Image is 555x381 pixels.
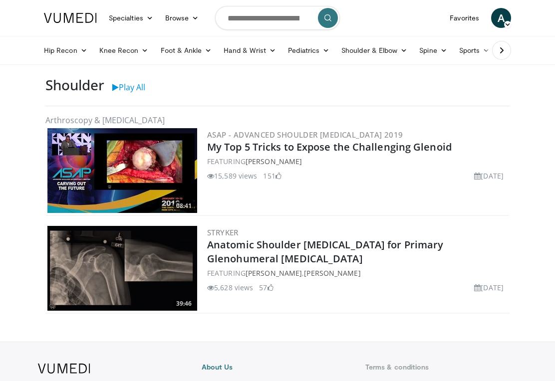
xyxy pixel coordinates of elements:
[207,130,403,140] a: ASAP - Advanced Shoulder [MEDICAL_DATA] 2019
[207,140,452,154] a: My Top 5 Tricks to Expose the Challenging Glenoid
[453,40,496,60] a: Sports
[218,40,282,60] a: Hand & Wrist
[207,171,257,181] li: 15,589 views
[282,40,335,60] a: Pediatrics
[259,282,273,293] li: 57
[304,268,360,278] a: [PERSON_NAME]
[246,157,302,166] a: [PERSON_NAME]
[173,201,195,210] span: 08:41
[45,77,104,94] h3: Shoulder
[112,82,145,93] a: Play All
[47,128,197,213] a: 08:41
[474,171,504,181] li: [DATE]
[207,156,508,167] div: FEATURING
[207,227,239,237] a: Stryker
[173,299,195,308] span: 39:46
[207,238,443,265] a: Anatomic Shoulder [MEDICAL_DATA] for Primary Glenohumeral [MEDICAL_DATA]
[103,8,159,28] a: Specialties
[413,40,453,60] a: Spine
[335,40,413,60] a: Shoulder & Elbow
[44,13,97,23] img: VuMedi Logo
[207,268,508,278] div: FEATURING ,
[38,364,90,374] img: VuMedi Logo
[47,226,197,311] img: 051de4d6-24ef-4357-a797-359860141957.300x170_q85_crop-smart_upscale.jpg
[365,362,517,372] a: Terms & conditions
[263,171,281,181] li: 151
[202,362,353,372] a: About Us
[491,8,511,28] a: A
[155,40,218,60] a: Foot & Ankle
[159,8,205,28] a: Browse
[474,282,504,293] li: [DATE]
[47,226,197,311] a: 39:46
[38,40,93,60] a: Hip Recon
[444,8,485,28] a: Favorites
[207,282,253,293] li: 5,628 views
[93,40,155,60] a: Knee Recon
[246,268,302,278] a: [PERSON_NAME]
[47,128,197,213] img: b61a968a-1fa8-450f-8774-24c9f99181bb.300x170_q85_crop-smart_upscale.jpg
[45,114,510,126] div: Arthroscopy & [MEDICAL_DATA]
[215,6,340,30] input: Search topics, interventions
